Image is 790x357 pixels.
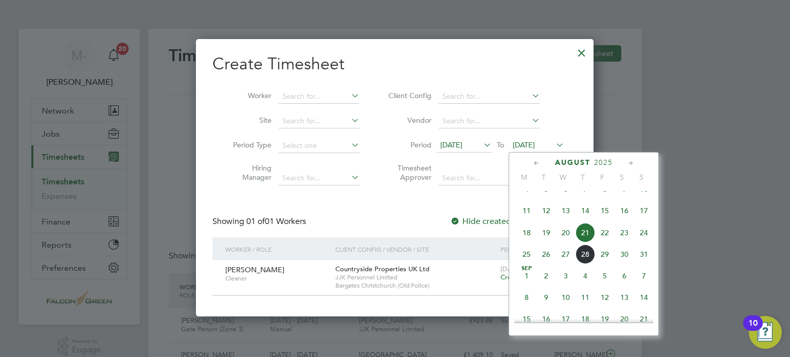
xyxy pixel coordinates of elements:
[615,223,634,242] span: 23
[279,171,360,185] input: Search for...
[536,223,556,242] span: 19
[225,163,272,182] label: Hiring Manager
[594,158,613,167] span: 2025
[246,216,265,227] span: 01 of
[634,309,654,329] span: 21
[576,266,595,286] span: 4
[556,223,576,242] span: 20
[615,201,634,220] span: 16
[439,114,540,128] input: Search for...
[514,173,534,182] span: M
[517,223,536,242] span: 18
[555,158,590,167] span: August
[632,173,651,182] span: S
[225,116,272,125] label: Site
[246,216,306,227] span: 01 Workers
[536,245,556,264] span: 26
[517,288,536,307] span: 8
[385,116,432,125] label: Vendor
[450,216,554,227] label: Hide created timesheets
[333,237,498,261] div: Client Config / Vendor / Site
[225,91,272,100] label: Worker
[439,171,540,185] input: Search for...
[335,273,495,281] span: JJK Personnel Limited
[634,201,654,220] span: 17
[595,288,615,307] span: 12
[634,223,654,242] span: 24
[556,309,576,329] span: 17
[615,309,634,329] span: 20
[225,265,284,274] span: [PERSON_NAME]
[517,309,536,329] span: 15
[749,316,782,349] button: Open Resource Center, 10 new notifications
[576,223,595,242] span: 21
[494,138,507,152] span: To
[576,201,595,220] span: 14
[335,281,495,290] span: Bargates Christchurch (Old Police)
[553,173,573,182] span: W
[615,266,634,286] span: 6
[440,140,462,149] span: [DATE]
[748,323,758,336] div: 10
[279,139,360,153] input: Select one
[576,309,595,329] span: 18
[500,265,548,273] span: [DATE] - [DATE]
[513,140,535,149] span: [DATE]
[212,53,577,75] h2: Create Timesheet
[595,201,615,220] span: 15
[536,288,556,307] span: 9
[615,288,634,307] span: 13
[498,237,567,261] div: Period
[634,245,654,264] span: 31
[556,201,576,220] span: 13
[556,288,576,307] span: 10
[595,245,615,264] span: 29
[517,266,536,271] span: Sep
[279,89,360,104] input: Search for...
[595,309,615,329] span: 19
[576,245,595,264] span: 28
[634,288,654,307] span: 14
[615,245,634,264] span: 30
[223,237,333,261] div: Worker / Role
[556,266,576,286] span: 3
[385,140,432,149] label: Period
[634,266,654,286] span: 7
[573,173,592,182] span: T
[534,173,553,182] span: T
[576,288,595,307] span: 11
[439,89,540,104] input: Search for...
[595,266,615,286] span: 5
[225,274,328,283] span: Cleaner
[536,266,556,286] span: 2
[517,245,536,264] span: 25
[335,265,429,273] span: Countryside Properties UK Ltd
[212,216,308,227] div: Showing
[517,266,536,286] span: 1
[517,201,536,220] span: 11
[595,223,615,242] span: 22
[279,114,360,128] input: Search for...
[225,140,272,149] label: Period Type
[612,173,632,182] span: S
[500,273,553,281] span: Create timesheet
[536,309,556,329] span: 16
[592,173,612,182] span: F
[556,245,576,264] span: 27
[385,91,432,100] label: Client Config
[385,163,432,182] label: Timesheet Approver
[536,201,556,220] span: 12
